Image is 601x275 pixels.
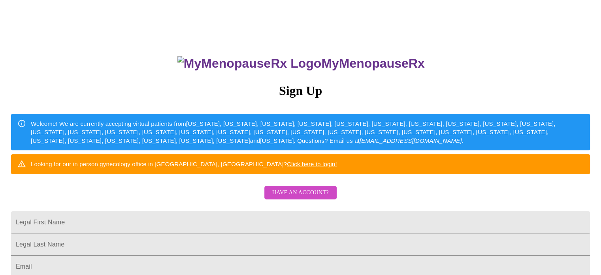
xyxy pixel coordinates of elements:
img: MyMenopauseRx Logo [177,56,321,71]
h3: Sign Up [11,83,590,98]
div: Welcome! We are currently accepting virtual patients from [US_STATE], [US_STATE], [US_STATE], [US... [31,116,584,148]
span: Have an account? [272,188,329,198]
div: Looking for our in person gynecology office in [GEOGRAPHIC_DATA], [GEOGRAPHIC_DATA]? [31,157,337,171]
button: Have an account? [264,186,337,200]
a: Have an account? [262,195,339,201]
h3: MyMenopauseRx [12,56,590,71]
em: [EMAIL_ADDRESS][DOMAIN_NAME] [360,137,462,144]
a: Click here to login! [287,161,337,167]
